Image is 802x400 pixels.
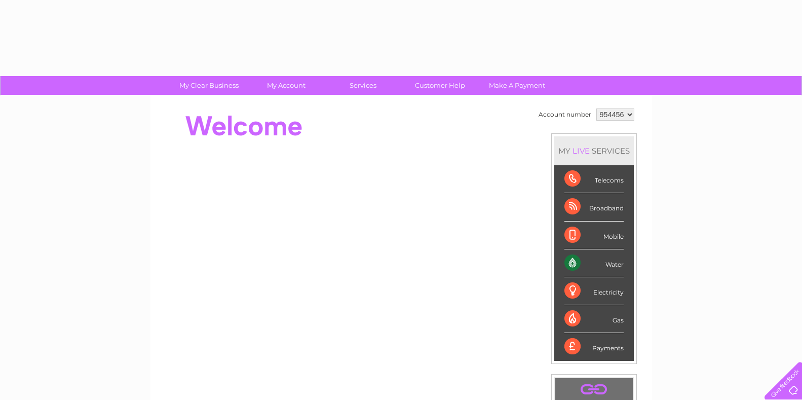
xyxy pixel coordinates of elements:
div: Payments [564,333,624,360]
div: Mobile [564,222,624,249]
a: My Clear Business [167,76,251,95]
a: Make A Payment [475,76,559,95]
div: Electricity [564,277,624,305]
div: Broadband [564,193,624,221]
div: LIVE [570,146,592,156]
a: . [558,381,630,398]
a: Customer Help [398,76,482,95]
div: Gas [564,305,624,333]
div: Water [564,249,624,277]
a: Services [321,76,405,95]
div: Telecoms [564,165,624,193]
div: MY SERVICES [554,136,634,165]
a: My Account [244,76,328,95]
td: Account number [536,106,594,123]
